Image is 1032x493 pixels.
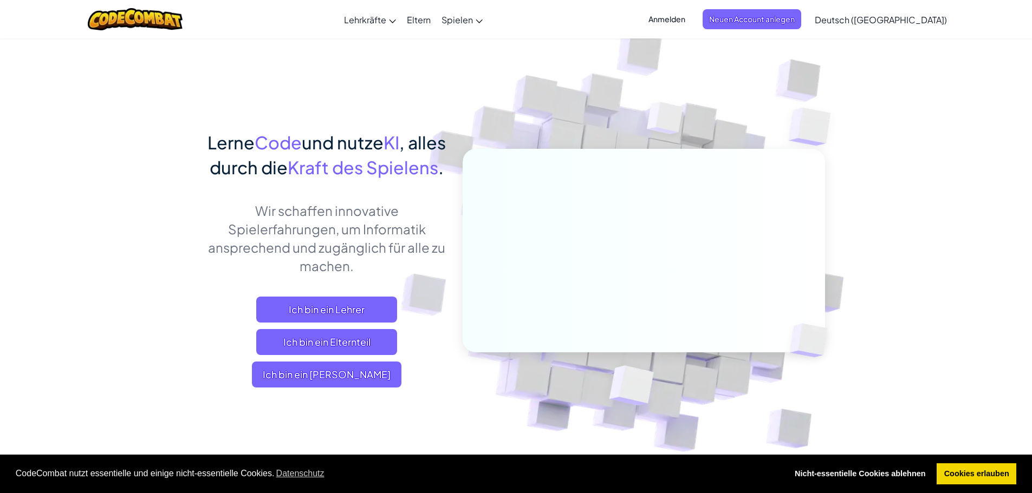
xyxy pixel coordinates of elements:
[256,329,397,355] a: Ich bin ein Elternteil
[438,156,444,178] span: .
[809,5,952,34] a: Deutsch ([GEOGRAPHIC_DATA])
[436,5,488,34] a: Spielen
[88,8,183,30] img: CodeCombat logo
[255,132,302,153] span: Code
[442,14,473,25] span: Spielen
[207,132,255,153] span: Lerne
[274,465,326,482] a: learn more about cookies
[767,81,861,173] img: Overlap cubes
[401,5,436,34] a: Eltern
[815,14,947,25] span: Deutsch ([GEOGRAPHIC_DATA])
[207,201,446,275] p: Wir schaffen innovative Spielerfahrungen, um Informatik ansprechend und zugänglich für alle zu ma...
[582,343,679,432] img: Overlap cubes
[344,14,386,25] span: Lehrkräfte
[703,9,801,29] button: Neuen Account anlegen
[771,301,853,380] img: Overlap cubes
[642,9,692,29] button: Anmelden
[16,465,779,482] span: CodeCombat nutzt essentielle und einige nicht-essentielle Cookies.
[302,132,384,153] span: und nutze
[937,463,1016,485] a: allow cookies
[626,81,704,161] img: Overlap cubes
[384,132,399,153] span: KI
[252,361,401,387] button: Ich bin ein [PERSON_NAME]
[288,156,438,178] span: Kraft des Spielens
[339,5,401,34] a: Lehrkräfte
[256,297,397,323] a: Ich bin ein Lehrer
[787,463,933,485] a: deny cookies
